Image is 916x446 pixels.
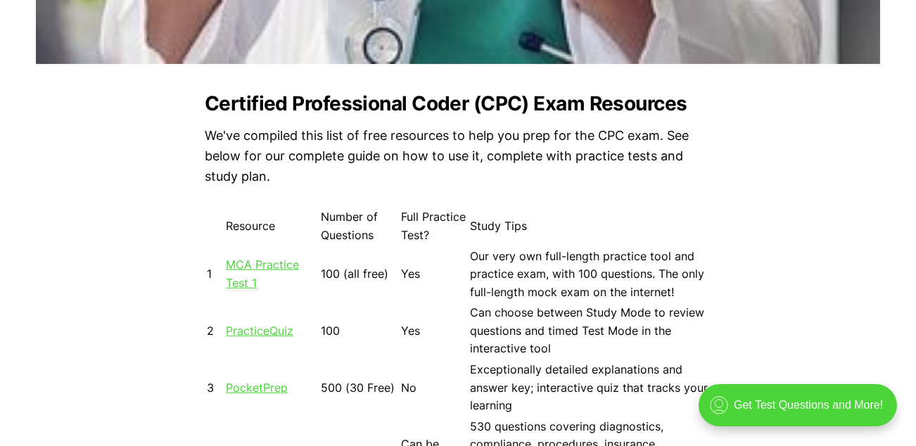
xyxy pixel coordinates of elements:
td: Yes [400,247,467,302]
td: Our very own full-length practice tool and practice exam, with 100 questions. The only full-lengt... [469,247,710,302]
a: MCA Practice Test 1 [226,257,299,290]
td: Yes [400,303,467,359]
td: Study Tips [469,208,710,245]
td: 2 [206,303,224,359]
td: 1 [206,247,224,302]
td: 100 (all free) [320,247,399,302]
td: Can choose between Study Mode to review questions and timed Test Mode in the interactive tool [469,303,710,359]
td: Exceptionally detailed explanations and answer key; interactive quiz that tracks your learning [469,360,710,416]
td: 100 [320,303,399,359]
a: PracticeQuiz [226,324,293,338]
td: Resource [225,208,319,245]
p: We've compiled this list of free resources to help you prep for the CPC exam. See below for our c... [205,126,711,186]
td: 500 (30 Free) [320,360,399,416]
td: Number of Questions [320,208,399,245]
h2: Certified Professional Coder (CPC) Exam Resources [205,92,711,115]
iframe: portal-trigger [687,377,916,446]
td: Full Practice Test? [400,208,467,245]
td: 3 [206,360,224,416]
a: PocketPrep [226,381,288,395]
td: No [400,360,467,416]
